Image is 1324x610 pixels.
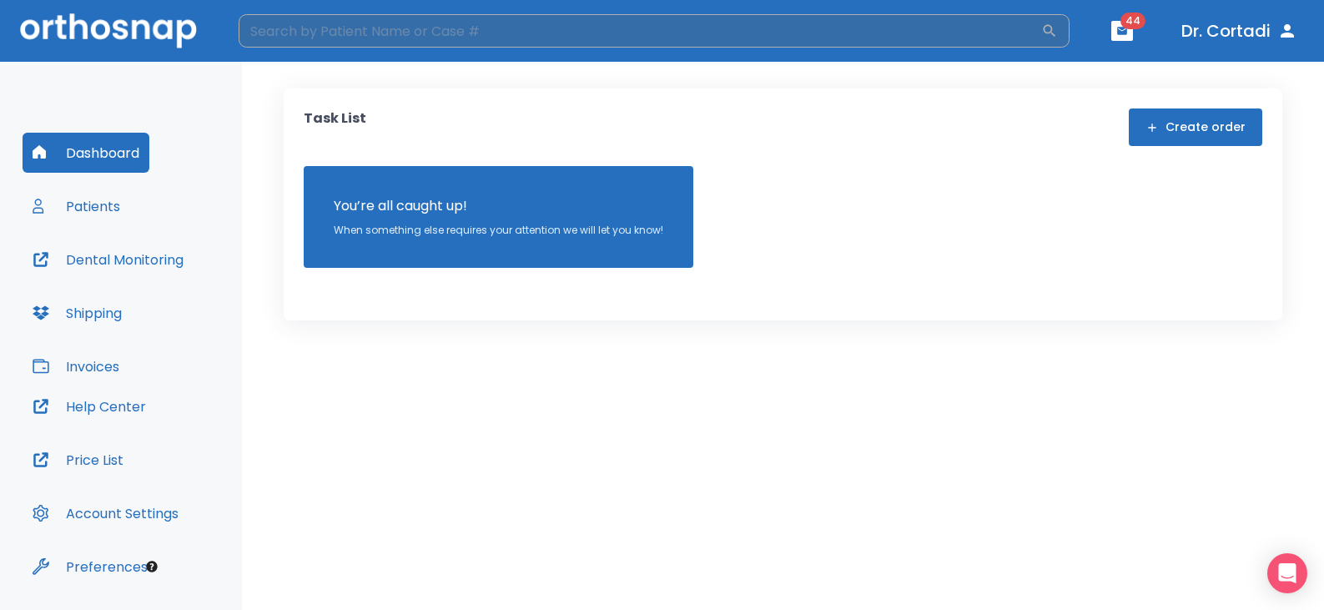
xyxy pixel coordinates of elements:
[334,196,663,216] p: You’re all caught up!
[23,186,130,226] button: Patients
[1267,553,1307,593] div: Open Intercom Messenger
[23,547,158,587] button: Preferences
[23,493,189,533] button: Account Settings
[1175,16,1304,46] button: Dr. Cortadi
[304,108,366,146] p: Task List
[23,346,129,386] button: Invoices
[23,440,133,480] button: Price List
[1129,108,1262,146] button: Create order
[334,223,663,238] p: When something else requires your attention we will let you know!
[20,13,197,48] img: Orthosnap
[144,559,159,574] div: Tooltip anchor
[23,386,156,426] button: Help Center
[23,293,132,333] button: Shipping
[23,239,194,280] button: Dental Monitoring
[239,14,1041,48] input: Search by Patient Name or Case #
[23,133,149,173] button: Dashboard
[1120,13,1145,29] span: 44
